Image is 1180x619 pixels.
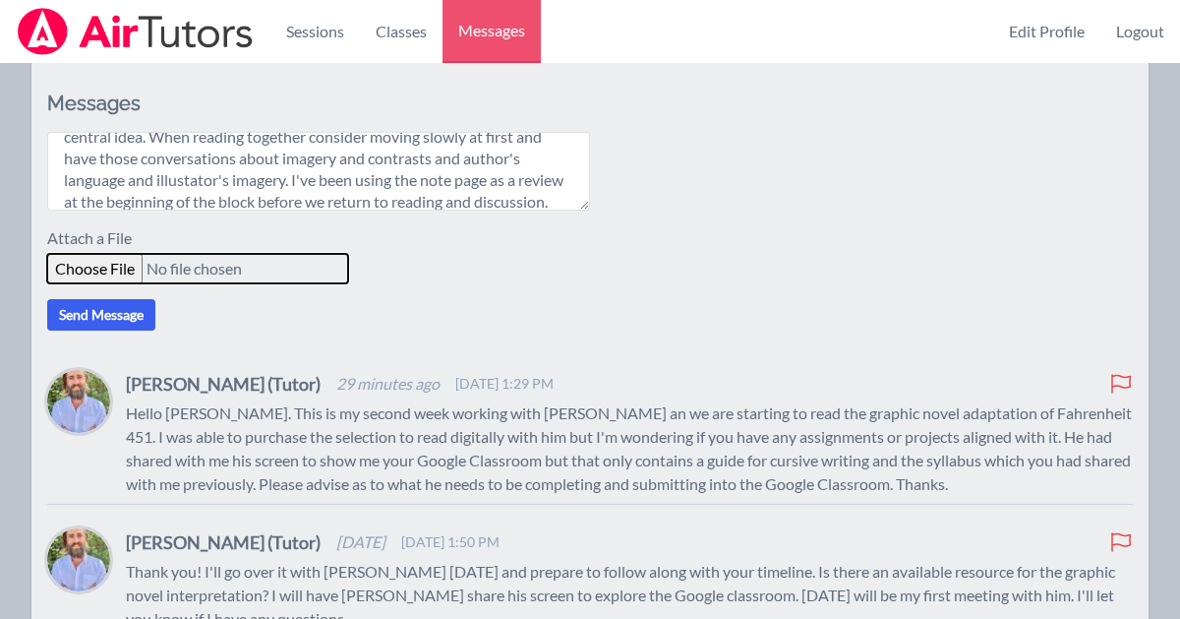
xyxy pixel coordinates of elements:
[47,370,110,433] img: Matthew Fisher
[126,370,321,398] h4: [PERSON_NAME] (Tutor)
[16,8,255,55] img: Airtutors Logo
[47,528,110,591] img: Matthew Fisher
[47,132,590,211] textarea: Hello, Thank you for working with [PERSON_NAME]. Attached is a worksheet that students are using ...
[401,532,500,552] span: [DATE] 1:50 PM
[126,528,321,556] h4: [PERSON_NAME] (Tutor)
[458,19,525,42] span: Messages
[47,299,155,331] button: Send Message
[455,374,554,394] span: [DATE] 1:29 PM
[336,372,440,396] span: 29 minutes ago
[47,226,144,254] label: Attach a File
[336,530,385,554] span: [DATE]
[126,402,1133,496] p: Hello [PERSON_NAME]. This is my second week working with [PERSON_NAME] an we are starting to read...
[47,92,590,116] h2: Messages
